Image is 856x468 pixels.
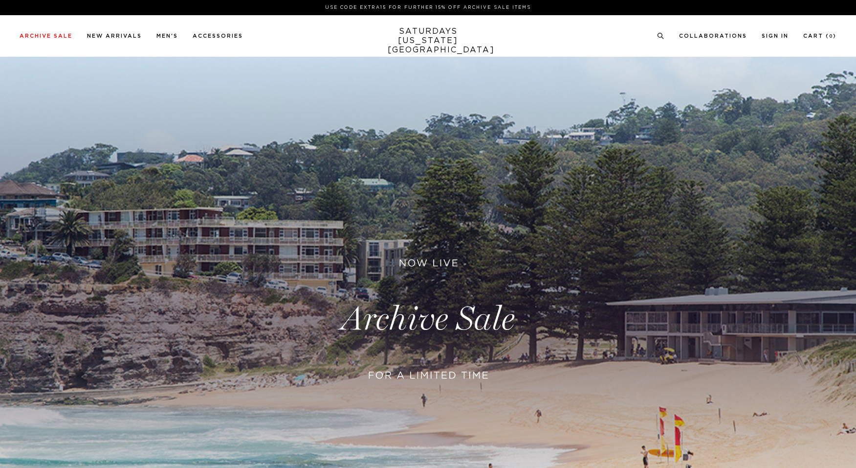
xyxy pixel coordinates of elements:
[388,27,468,55] a: SATURDAYS[US_STATE][GEOGRAPHIC_DATA]
[803,33,836,39] a: Cart (0)
[87,33,142,39] a: New Arrivals
[193,33,243,39] a: Accessories
[23,4,833,11] p: Use Code EXTRA15 for Further 15% Off Archive Sale Items
[762,33,789,39] a: Sign In
[679,33,747,39] a: Collaborations
[156,33,178,39] a: Men's
[829,34,833,39] small: 0
[20,33,72,39] a: Archive Sale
